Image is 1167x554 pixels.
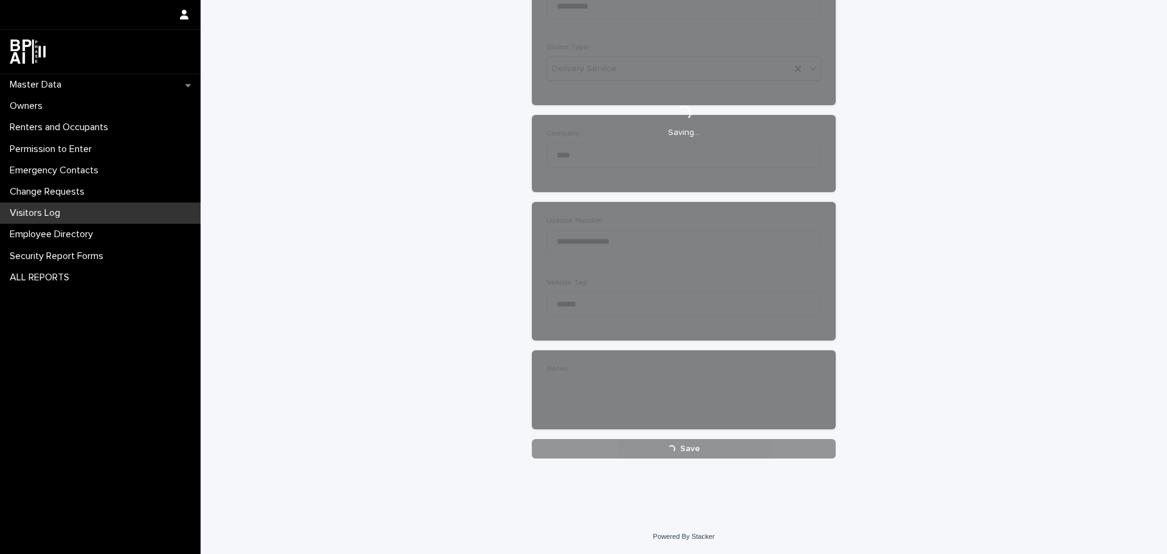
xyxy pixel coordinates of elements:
p: Visitors Log [5,207,70,219]
img: dwgmcNfxSF6WIOOXiGgu [10,40,46,64]
p: Change Requests [5,186,94,198]
p: Saving… [668,128,700,138]
p: Owners [5,100,52,112]
a: Powered By Stacker [653,533,714,540]
p: ALL REPORTS [5,272,79,283]
span: Save [680,445,700,453]
button: Save [532,439,836,459]
p: Master Data [5,79,71,91]
p: Employee Directory [5,229,103,240]
p: Permission to Enter [5,144,102,155]
p: Security Report Forms [5,251,113,262]
p: Emergency Contacts [5,165,108,176]
p: Renters and Occupants [5,122,118,133]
